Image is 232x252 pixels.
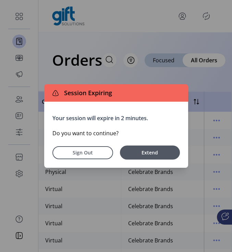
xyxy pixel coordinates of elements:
p: Your session will expire in 2 minutes. [52,114,180,122]
button: Sign Out [52,146,113,159]
span: Sign Out [61,149,104,156]
p: Do you want to continue? [52,129,180,137]
span: Extend [123,149,176,156]
button: Extend [120,146,180,160]
span: Session Expiring [61,88,112,98]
